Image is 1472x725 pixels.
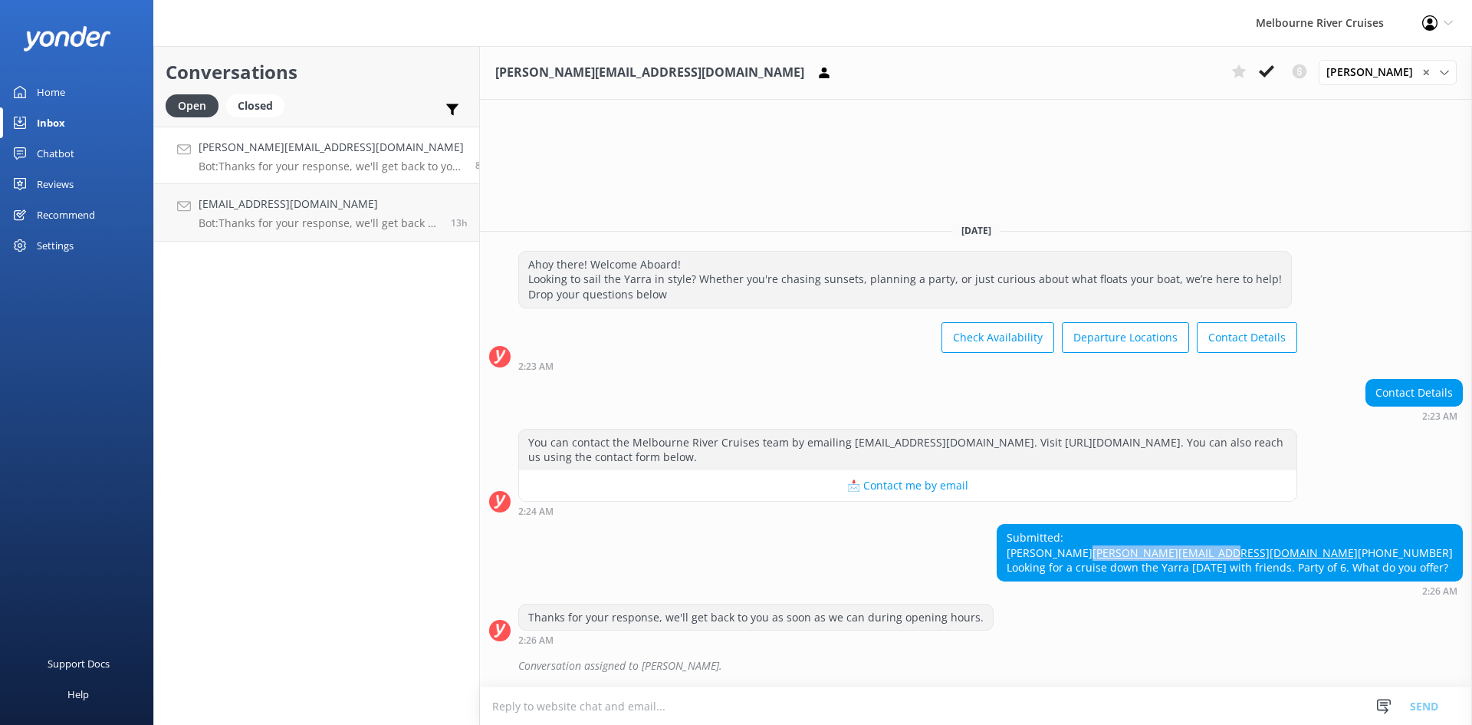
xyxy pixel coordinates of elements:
div: Oct 13 2025 02:23am (UTC +11:00) Australia/Sydney [518,361,1297,371]
div: Oct 13 2025 02:23am (UTC +11:00) Australia/Sydney [1365,410,1463,421]
strong: 2:23 AM [518,362,554,371]
div: Inbox [37,107,65,138]
div: Submitted: [PERSON_NAME] [PHONE_NUMBER] Looking for a cruise down the Yarra [DATE] with friends. ... [997,525,1462,581]
button: Contact Details [1197,322,1297,353]
a: [PERSON_NAME][EMAIL_ADDRESS][DOMAIN_NAME]Bot:Thanks for your response, we'll get back to you as s... [154,127,479,184]
div: Reviews [37,169,74,199]
button: 📩 Contact me by email [519,470,1296,501]
strong: 2:26 AM [1422,587,1457,596]
div: Oct 13 2025 02:26am (UTC +11:00) Australia/Sydney [518,634,994,645]
div: Thanks for your response, we'll get back to you as soon as we can during opening hours. [519,605,993,631]
div: Support Docs [48,648,110,679]
div: Open [166,94,219,117]
h4: [EMAIL_ADDRESS][DOMAIN_NAME] [199,196,439,213]
div: Assign User [1319,60,1457,84]
div: Ahoy there! Welcome Aboard! Looking to sail the Yarra in style? Whether you're chasing sunsets, p... [519,252,1291,308]
div: 2025-10-12T23:34:07.320 [489,653,1463,679]
h3: [PERSON_NAME][EMAIL_ADDRESS][DOMAIN_NAME] [495,63,804,83]
div: Settings [37,230,74,261]
div: Recommend [37,199,95,230]
a: Open [166,97,226,114]
h2: Conversations [166,58,468,87]
span: [DATE] [952,224,1001,237]
div: Conversation assigned to [PERSON_NAME]. [518,653,1463,679]
h4: [PERSON_NAME][EMAIL_ADDRESS][DOMAIN_NAME] [199,139,464,156]
strong: 2:23 AM [1422,412,1457,421]
div: Oct 13 2025 02:26am (UTC +11:00) Australia/Sydney [997,585,1463,596]
button: Departure Locations [1062,322,1189,353]
div: Help [67,679,89,710]
strong: 2:26 AM [518,636,554,645]
a: [EMAIL_ADDRESS][DOMAIN_NAME]Bot:Thanks for your response, we'll get back to you as soon as we can... [154,184,479,242]
div: You can contact the Melbourne River Cruises team by emailing [EMAIL_ADDRESS][DOMAIN_NAME]. Visit ... [519,430,1296,470]
p: Bot: Thanks for your response, we'll get back to you as soon as we can during opening hours. [199,216,439,230]
div: Contact Details [1366,380,1462,406]
button: Check Availability [941,322,1054,353]
p: Bot: Thanks for your response, we'll get back to you as soon as we can during opening hours. [199,160,464,173]
div: Chatbot [37,138,74,169]
img: yonder-white-logo.png [23,26,111,51]
div: Home [37,77,65,107]
a: Closed [226,97,292,114]
span: Oct 13 2025 02:26am (UTC +11:00) Australia/Sydney [475,159,487,172]
strong: 2:24 AM [518,507,554,516]
div: Oct 13 2025 02:24am (UTC +11:00) Australia/Sydney [518,506,1297,516]
span: Oct 12 2025 09:51pm (UTC +11:00) Australia/Sydney [451,216,468,229]
div: Closed [226,94,284,117]
span: ✕ [1422,65,1430,80]
a: [PERSON_NAME][EMAIL_ADDRESS][DOMAIN_NAME] [1092,545,1358,560]
span: [PERSON_NAME] [1326,64,1422,81]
